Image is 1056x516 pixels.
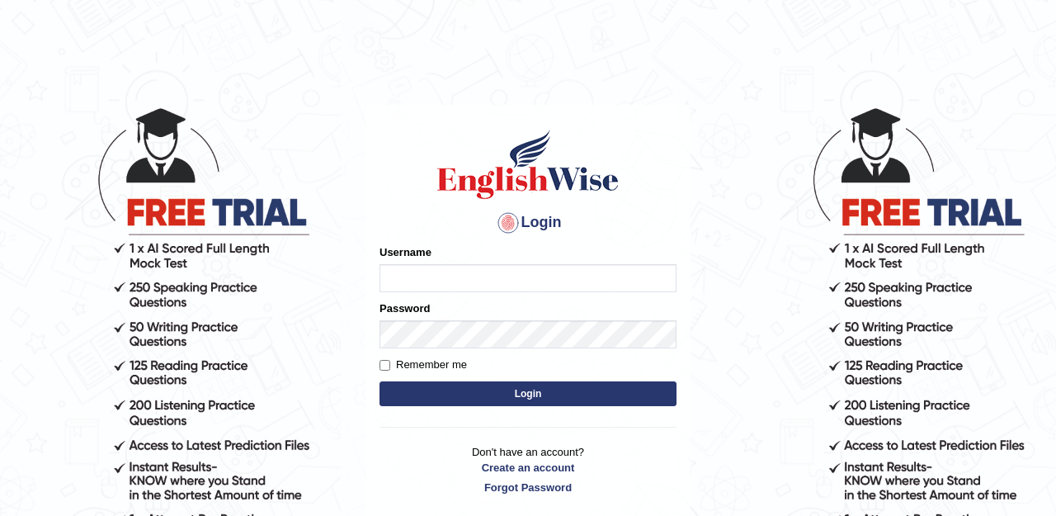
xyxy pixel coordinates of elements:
[434,127,622,201] img: Logo of English Wise sign in for intelligent practice with AI
[379,444,676,495] p: Don't have an account?
[379,480,676,495] a: Forgot Password
[379,210,676,236] h4: Login
[379,244,431,260] label: Username
[379,460,676,476] a: Create an account
[379,381,676,406] button: Login
[379,360,390,371] input: Remember me
[379,301,430,316] label: Password
[379,357,467,373] label: Remember me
